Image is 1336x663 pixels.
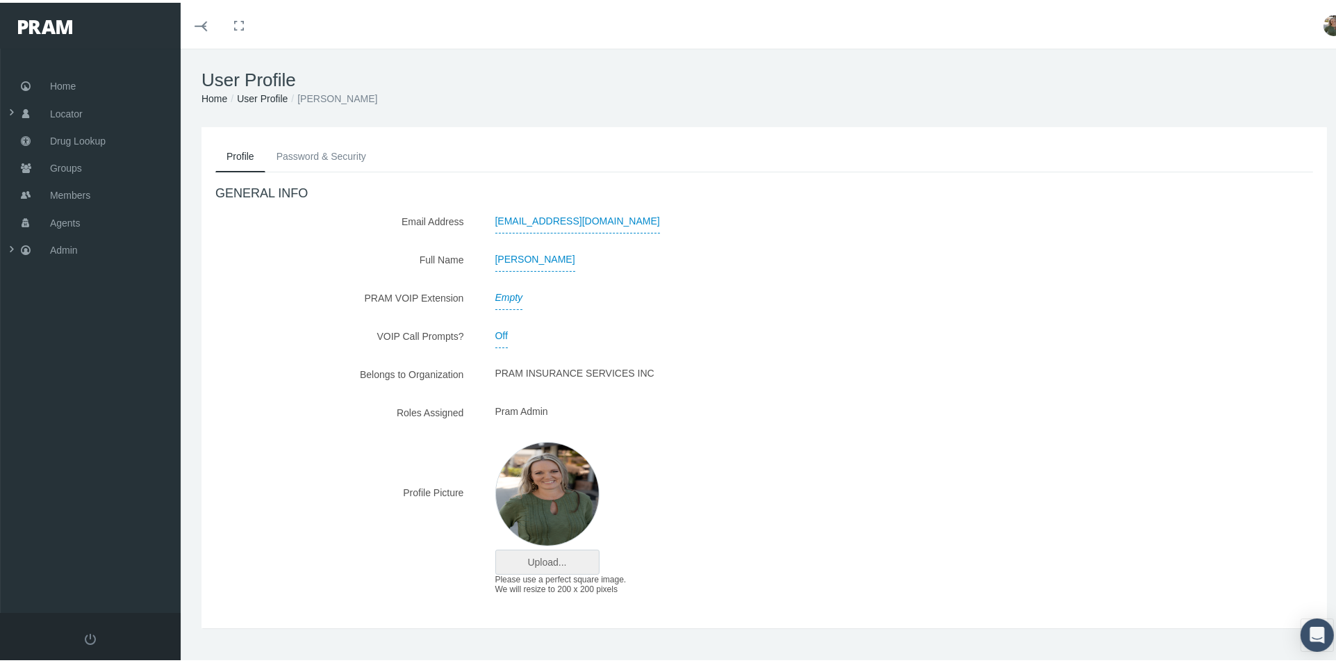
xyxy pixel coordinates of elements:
[349,359,474,384] label: Belongs to Organization
[495,439,600,543] img: vjwf66rK8GMXbxHAAAAAElFTkSuQmCC
[495,360,654,381] span: PRAM INSURANCE SERVICES INC
[495,245,575,269] span: [PERSON_NAME]
[50,125,106,152] span: Drug Lookup
[18,17,72,31] img: PRAM_20_x_78.png
[265,138,377,169] a: Password & Security
[391,206,474,231] label: Email Address
[201,90,227,101] a: Home
[50,152,82,179] span: Groups
[485,398,1137,422] div: Pram Admin
[393,477,474,502] label: Profile Picture
[495,206,660,231] span: [EMAIL_ADDRESS][DOMAIN_NAME]
[50,179,90,206] span: Members
[1301,616,1334,649] div: Open Intercom Messenger
[354,283,475,307] label: PRAM VOIP Extension
[201,67,1327,88] h1: User Profile
[215,138,265,170] a: Profile
[288,88,377,104] li: [PERSON_NAME]
[366,321,474,345] label: VOIP Call Prompts?
[237,90,288,101] a: User Profile
[495,321,508,345] span: Off
[50,207,81,234] span: Agents
[495,283,523,307] span: Empty
[215,183,1313,199] h4: GENERAL INFO
[409,245,475,269] label: Full Name
[50,70,76,97] span: Home
[386,398,475,422] label: Roles Assigned
[495,572,627,591] span: Please use a perfect square image. We will resize to 200 x 200 pixels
